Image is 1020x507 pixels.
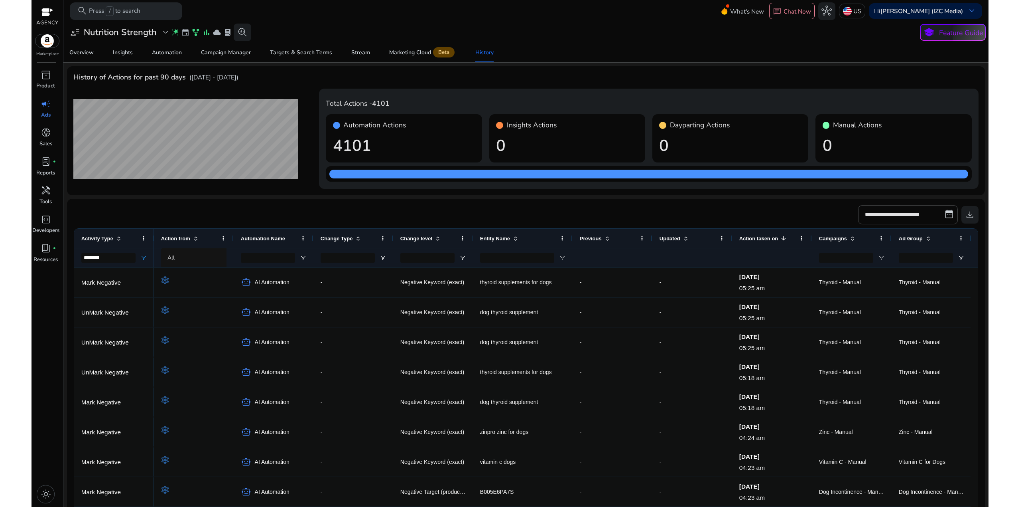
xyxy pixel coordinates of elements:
[106,6,113,16] span: /
[255,334,289,351] span: AI Automation
[475,50,494,55] div: History
[730,4,764,18] span: What's New
[580,369,582,375] span: -
[380,255,386,261] button: Open Filter Menu
[580,459,582,465] span: -
[81,304,147,321] p: UnMark Negative
[739,273,805,281] p: [DATE]
[923,26,935,39] span: school
[400,429,464,435] span: Negative Keyword (exact)
[321,489,323,495] span: -
[41,185,51,196] span: handyman
[161,336,169,344] img: rule-automation.svg
[819,489,909,495] span: Dog Incontinence - Manual Products
[270,50,332,55] div: Targets & Search Terms
[818,2,836,20] button: hub
[255,394,289,410] span: AI Automation
[660,369,662,375] span: -
[81,236,113,242] span: Activity Type
[81,253,136,263] input: Activity Type Filter Input
[140,255,147,261] button: Open Filter Menu
[967,6,977,16] span: keyboard_arrow_down
[580,236,602,242] span: Previous
[660,309,662,315] span: -
[171,28,179,37] span: wand_stars
[189,73,238,82] p: ([DATE] - [DATE])
[351,50,370,55] div: Stream
[833,121,882,129] h4: Manual Actions
[480,279,552,285] span: thyroid supplements for dogs
[580,399,582,405] span: -
[580,309,582,315] span: -
[400,236,432,242] span: Change level
[255,454,289,470] span: AI Automation
[321,309,323,315] span: -
[739,434,805,442] p: 04:24 am
[326,99,971,108] h4: Total Actions -
[580,279,582,285] span: -
[821,6,832,16] span: hub
[899,279,941,285] span: Thyroid - Manual
[53,247,56,250] span: fiber_manual_record
[161,306,169,314] img: rule-automation.svg
[84,27,157,38] h3: Nutrition Strength
[739,374,805,382] p: 05:18 am
[670,121,730,129] h4: Dayparting Actions
[321,279,323,285] span: -
[739,404,805,412] p: 05:18 am
[660,429,662,435] span: -
[400,253,455,263] input: Change level Filter Input
[36,169,55,177] p: Reports
[739,314,805,322] p: 05:25 am
[321,369,323,375] span: -
[660,399,662,405] span: -
[660,339,662,345] span: -
[223,28,232,37] span: lab_profile
[81,274,147,291] p: Mark Negative
[36,19,58,27] p: AGENCY
[191,28,200,37] span: family_history
[77,6,87,16] span: search
[480,236,510,242] span: Entity Name
[161,396,169,404] img: rule-automation.svg
[181,28,190,37] span: event
[739,494,805,502] p: 04:23 am
[899,429,933,435] span: Zinc - Manual
[41,127,51,138] span: donut_small
[36,82,55,90] p: Product
[161,366,169,374] img: rule-automation.svg
[400,399,464,405] span: Negative Keyword (exact)
[41,111,51,119] p: Ads
[32,241,60,270] a: book_4fiber_manual_recordResources
[234,24,251,41] button: search_insights
[899,399,941,405] span: Thyroid - Manual
[739,423,805,431] p: [DATE]
[255,364,289,380] span: AI Automation
[899,339,941,345] span: Thyroid - Manual
[739,284,805,292] p: 05:25 am
[660,489,662,495] span: -
[73,73,186,81] h4: History of Actions for past 90 days
[507,121,557,129] h4: Insights Actions
[480,429,528,435] span: zinpro zinc for dogs
[201,50,251,55] div: Campaign Manager
[389,49,456,56] div: Marketing Cloud
[32,212,60,241] a: code_blocksDevelopers
[41,243,51,253] span: book_4
[480,369,552,375] span: thyroid supplements for dogs
[32,184,60,212] a: handymanTools
[580,429,582,435] span: -
[343,121,406,129] h4: Automation Actions
[81,334,147,351] p: UnMark Negative
[41,214,51,225] span: code_blocks
[160,27,171,38] span: expand_more
[41,70,51,80] span: inventory_2
[496,137,638,156] h1: 0
[241,253,295,263] input: Automation Name Filter Input
[255,274,289,291] span: AI Automation
[321,339,323,345] span: -
[241,427,251,437] span: smart_toy
[880,7,963,15] b: [PERSON_NAME] (IZC Media)
[480,253,554,263] input: Entity Name Filter Input
[300,255,306,261] button: Open Filter Menu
